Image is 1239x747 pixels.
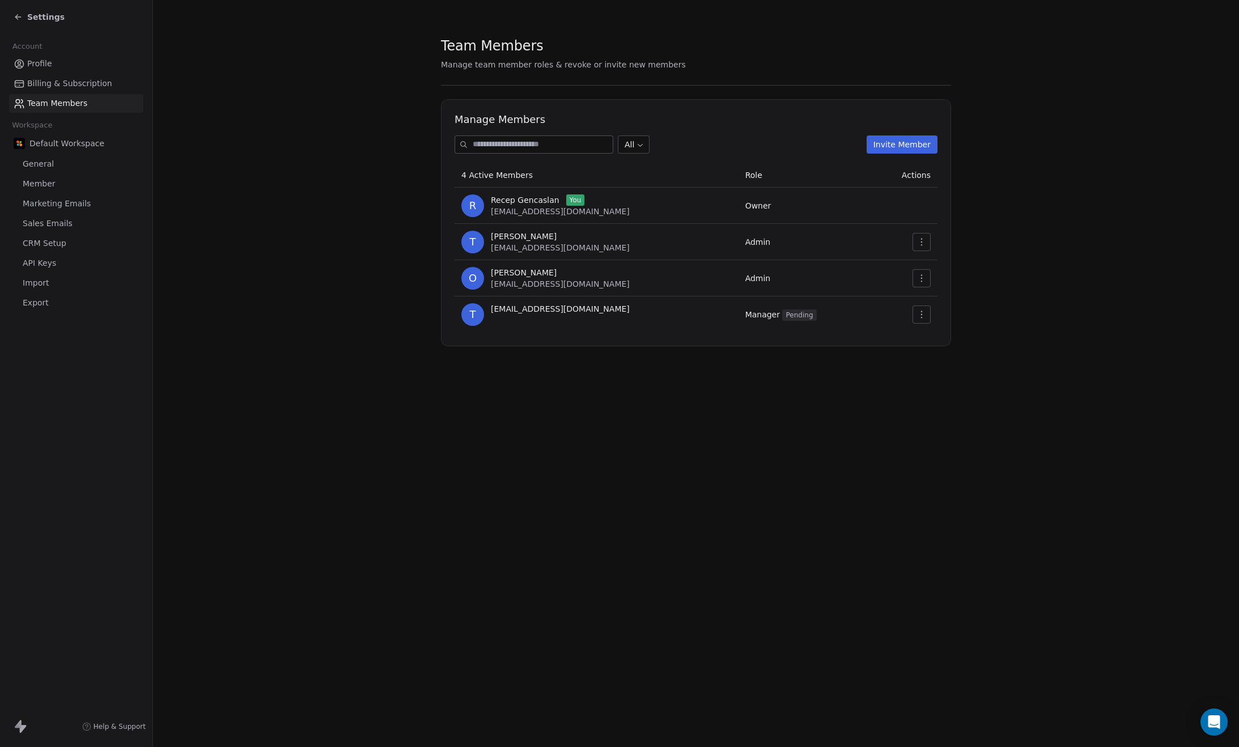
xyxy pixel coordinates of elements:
[27,97,87,109] span: Team Members
[9,214,143,233] a: Sales Emails
[491,207,630,216] span: [EMAIL_ADDRESS][DOMAIN_NAME]
[441,37,544,54] span: Team Members
[9,294,143,312] a: Export
[9,94,143,113] a: Team Members
[491,303,630,315] span: [EMAIL_ADDRESS][DOMAIN_NAME]
[23,158,54,170] span: General
[491,243,630,252] span: [EMAIL_ADDRESS][DOMAIN_NAME]
[23,297,49,309] span: Export
[23,218,73,230] span: Sales Emails
[461,171,533,180] span: 4 Active Members
[9,194,143,213] a: Marketing Emails
[491,279,630,288] span: [EMAIL_ADDRESS][DOMAIN_NAME]
[441,60,686,69] span: Manage team member roles & revoke or invite new members
[461,267,484,290] span: O
[491,267,557,278] span: [PERSON_NAME]
[461,231,484,253] span: T
[745,310,817,319] span: Manager
[7,117,57,134] span: Workspace
[23,237,66,249] span: CRM Setup
[94,722,146,731] span: Help & Support
[867,135,937,154] button: Invite Member
[27,11,65,23] span: Settings
[7,38,47,55] span: Account
[9,175,143,193] a: Member
[1200,708,1228,736] div: Open Intercom Messenger
[491,231,557,242] span: [PERSON_NAME]
[23,277,49,289] span: Import
[23,198,91,210] span: Marketing Emails
[9,54,143,73] a: Profile
[82,722,146,731] a: Help & Support
[491,194,559,206] span: Recep Gencaslan
[461,303,484,326] span: t
[9,155,143,173] a: General
[9,254,143,273] a: API Keys
[455,113,937,126] h1: Manage Members
[23,178,56,190] span: Member
[902,171,931,180] span: Actions
[27,78,112,90] span: Billing & Subscription
[745,201,771,210] span: Owner
[23,257,56,269] span: API Keys
[9,74,143,93] a: Billing & Subscription
[14,138,25,149] img: m365grouplogo.png
[566,194,585,206] span: You
[745,237,771,247] span: Admin
[461,194,484,217] span: R
[9,274,143,292] a: Import
[14,11,65,23] a: Settings
[29,138,104,149] span: Default Workspace
[27,58,52,70] span: Profile
[745,274,771,283] span: Admin
[782,309,816,321] span: Pending
[745,171,762,180] span: Role
[9,234,143,253] a: CRM Setup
